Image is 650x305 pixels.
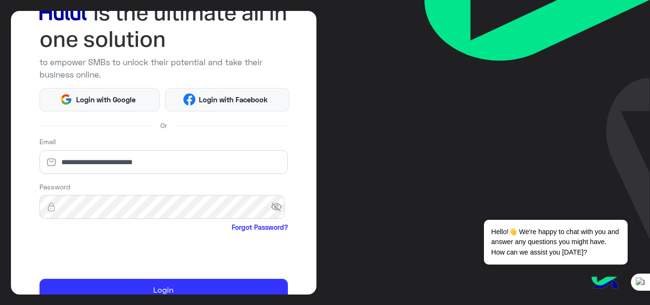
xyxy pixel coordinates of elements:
button: Login with Google [39,88,160,111]
span: Or [160,120,167,130]
button: Login with Facebook [165,88,289,111]
label: Email [39,137,56,147]
img: hulul-logo.png [588,267,621,300]
p: to empower SMBs to unlock their potential and take their business online. [39,56,288,81]
span: visibility_off [271,198,288,216]
img: email [39,157,63,167]
a: Forgot Password? [232,222,288,232]
label: Password [39,182,70,192]
span: Login with Google [72,94,139,105]
span: Login with Facebook [196,94,272,105]
iframe: reCAPTCHA [39,235,184,272]
img: Google [60,93,72,106]
img: lock [39,202,63,212]
img: Facebook [183,93,196,106]
span: Hello!👋 We're happy to chat with you and answer any questions you might have. How can we assist y... [484,220,627,265]
button: Login [39,279,288,302]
